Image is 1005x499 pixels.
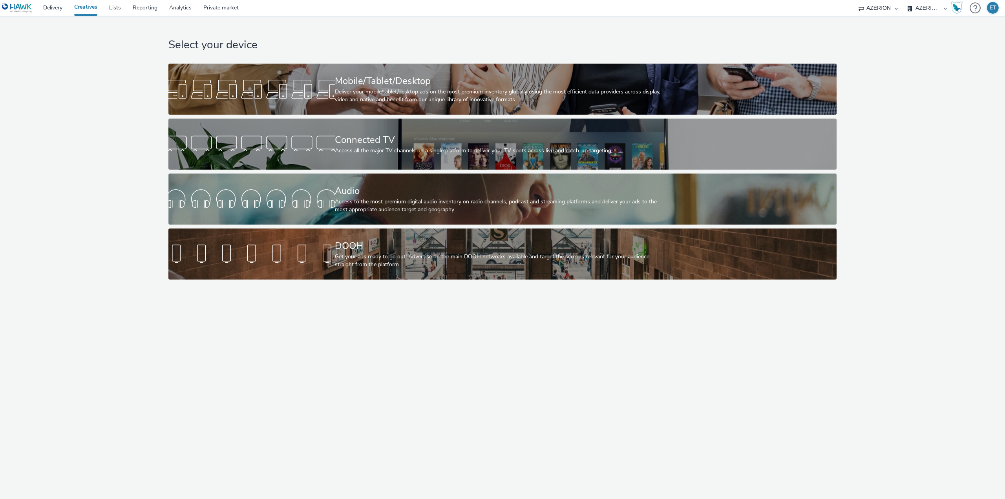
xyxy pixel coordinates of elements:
div: Get your ads ready to go out! Advertise on the main DOOH networks available and target the screen... [335,253,667,269]
div: ET [990,2,996,14]
div: Access all the major TV channels on a single platform to deliver your TV spots across live and ca... [335,147,667,155]
div: Mobile/Tablet/Desktop [335,74,667,88]
h1: Select your device [168,38,837,53]
div: Connected TV [335,133,667,147]
a: Connected TVAccess all the major TV channels on a single platform to deliver your TV spots across... [168,119,837,170]
div: Access to the most premium digital audio inventory on radio channels, podcast and streaming platf... [335,198,667,214]
a: Hawk Academy [951,2,966,14]
img: Hawk Academy [951,2,963,14]
a: DOOHGet your ads ready to go out! Advertise on the main DOOH networks available and target the sc... [168,228,837,280]
div: Audio [335,184,667,198]
a: Mobile/Tablet/DesktopDeliver your mobile/tablet/desktop ads on the most premium inventory globall... [168,64,837,115]
img: undefined Logo [2,3,32,13]
div: DOOH [335,239,667,253]
a: AudioAccess to the most premium digital audio inventory on radio channels, podcast and streaming ... [168,174,837,225]
div: Deliver your mobile/tablet/desktop ads on the most premium inventory globally using the most effi... [335,88,667,104]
